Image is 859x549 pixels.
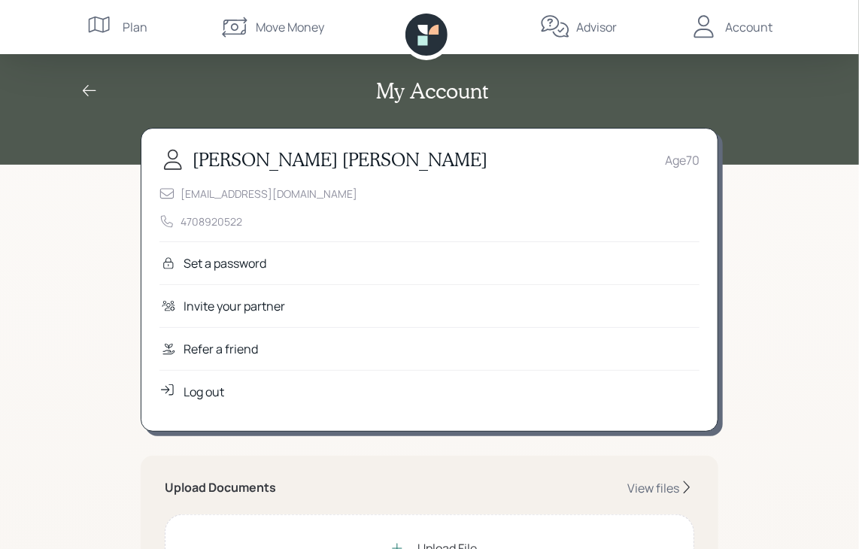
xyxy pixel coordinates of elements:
div: Log out [184,383,224,401]
h5: Upload Documents [165,481,276,495]
div: 4708920522 [181,214,242,229]
h2: My Account [377,78,489,104]
div: Move Money [256,18,324,36]
div: Plan [123,18,147,36]
div: View files [627,480,679,496]
div: Invite your partner [184,297,285,315]
div: Set a password [184,254,266,272]
div: Account [725,18,772,36]
div: Age 70 [665,151,700,169]
div: Refer a friend [184,340,258,358]
div: [EMAIL_ADDRESS][DOMAIN_NAME] [181,186,357,202]
h3: [PERSON_NAME] [PERSON_NAME] [193,149,487,171]
div: Advisor [576,18,617,36]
